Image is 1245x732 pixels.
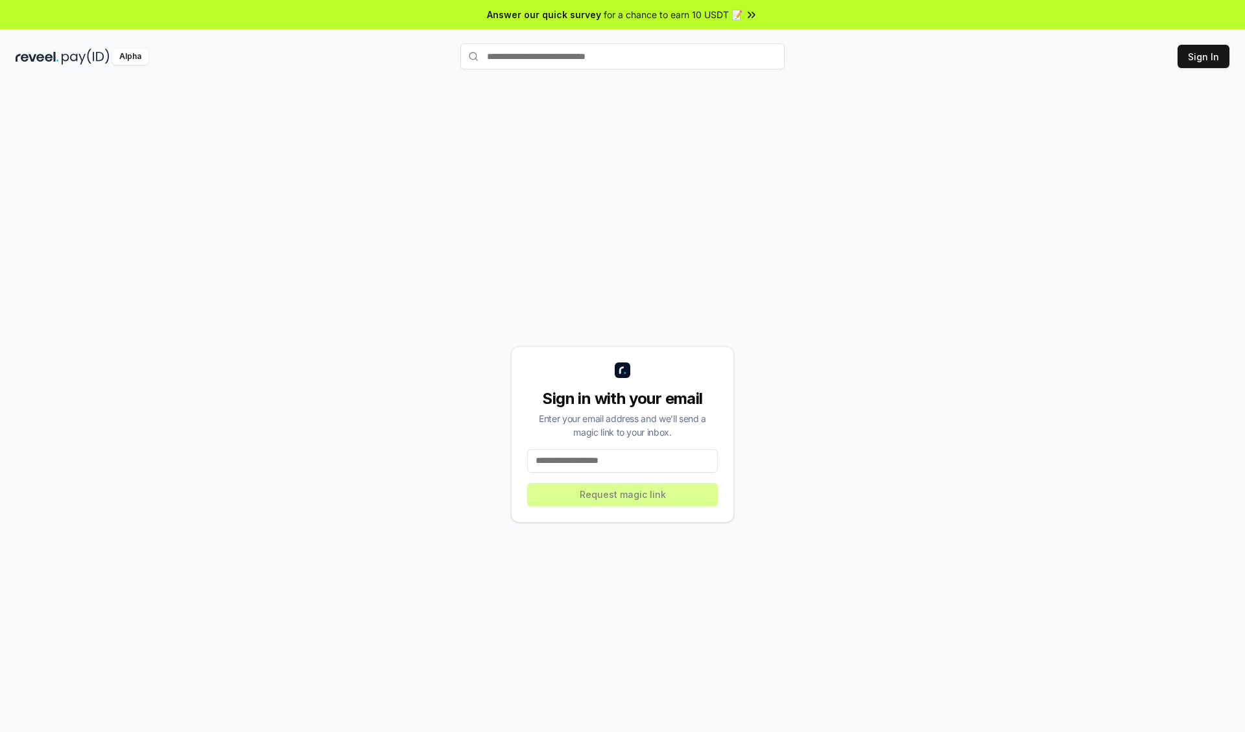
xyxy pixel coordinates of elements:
img: pay_id [62,49,110,65]
img: logo_small [615,362,630,378]
button: Sign In [1178,45,1229,68]
span: Answer our quick survey [487,8,601,21]
img: reveel_dark [16,49,59,65]
div: Alpha [112,49,148,65]
div: Enter your email address and we’ll send a magic link to your inbox. [527,412,718,439]
div: Sign in with your email [527,388,718,409]
span: for a chance to earn 10 USDT 📝 [604,8,742,21]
